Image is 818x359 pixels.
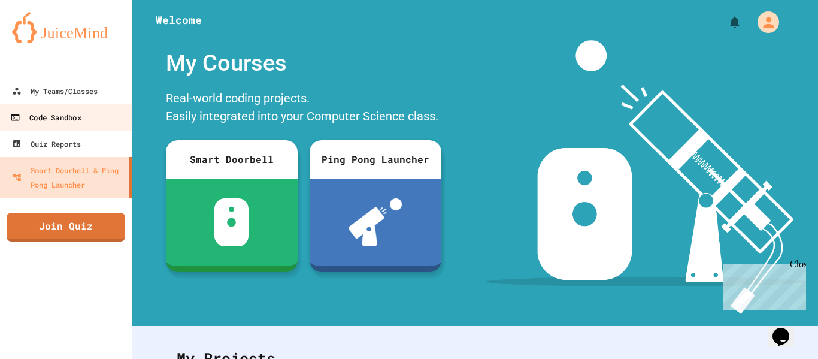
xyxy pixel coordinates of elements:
div: Ping Pong Launcher [310,140,441,179]
div: My Notifications [705,12,745,32]
div: Smart Doorbell & Ping Pong Launcher [12,163,125,192]
div: My Courses [160,40,447,86]
div: Real-world coding projects. Easily integrated into your Computer Science class. [160,86,447,131]
div: My Account [745,8,782,36]
iframe: chat widget [719,259,806,310]
iframe: chat widget [768,311,806,347]
img: logo-orange.svg [12,12,120,43]
div: My Teams/Classes [12,84,98,98]
div: Code Sandbox [10,110,81,125]
img: sdb-white.svg [214,198,249,246]
a: Join Quiz [7,213,125,242]
img: banner-image-my-projects.png [486,40,807,314]
div: Chat with us now!Close [5,5,83,76]
img: ppl-with-ball.png [349,198,402,246]
div: Smart Doorbell [166,140,298,179]
div: Quiz Reports [12,137,81,151]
